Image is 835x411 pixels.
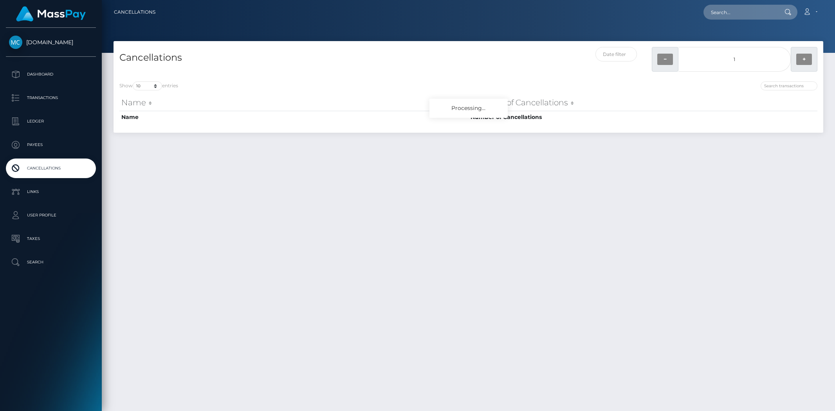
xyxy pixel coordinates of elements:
[119,111,469,123] th: Name
[114,4,155,20] a: Cancellations
[469,95,818,110] th: Number of Cancellations
[429,99,508,118] div: Processing...
[9,115,93,127] p: Ledger
[119,95,469,110] th: Name
[6,39,96,46] span: [DOMAIN_NAME]
[703,5,777,20] input: Search...
[6,65,96,84] a: Dashboard
[6,252,96,272] a: Search
[9,36,22,49] img: McLuck.com
[9,209,93,221] p: User Profile
[9,92,93,104] p: Transactions
[6,88,96,108] a: Transactions
[6,159,96,178] a: Cancellations
[803,56,806,63] strong: +
[133,81,162,90] select: Showentries
[119,51,463,65] h4: Cancellations
[119,81,178,90] label: Show entries
[9,233,93,245] p: Taxes
[595,47,637,61] input: Date filter
[6,205,96,225] a: User Profile
[9,68,93,80] p: Dashboard
[6,135,96,155] a: Payees
[9,186,93,198] p: Links
[664,56,667,63] strong: −
[9,256,93,268] p: Search
[6,182,96,202] a: Links
[469,111,818,123] th: Number of Cancellations
[9,162,93,174] p: Cancellations
[9,139,93,151] p: Payees
[6,229,96,249] a: Taxes
[6,112,96,131] a: Ledger
[796,54,812,65] button: +
[761,81,817,90] input: Search transactions
[657,54,673,65] button: −
[16,6,86,22] img: MassPay Logo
